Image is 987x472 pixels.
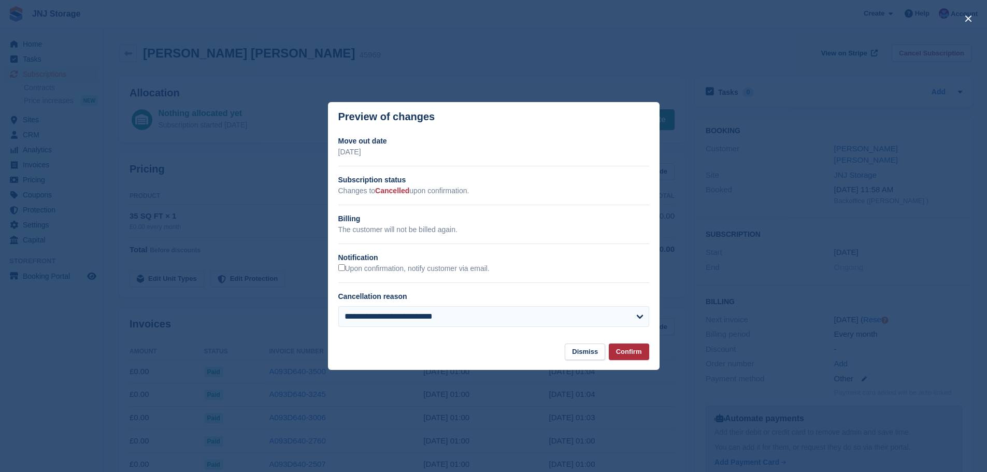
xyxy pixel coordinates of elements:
p: The customer will not be billed again. [338,224,649,235]
input: Upon confirmation, notify customer via email. [338,264,345,271]
p: Preview of changes [338,111,435,123]
h2: Subscription status [338,175,649,185]
button: close [960,10,977,27]
h2: Move out date [338,136,649,147]
h2: Notification [338,252,649,263]
p: Changes to upon confirmation. [338,185,649,196]
p: [DATE] [338,147,649,158]
button: Dismiss [565,344,605,361]
button: Confirm [609,344,649,361]
label: Upon confirmation, notify customer via email. [338,264,490,274]
h2: Billing [338,213,649,224]
span: Cancelled [375,187,409,195]
label: Cancellation reason [338,292,407,301]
